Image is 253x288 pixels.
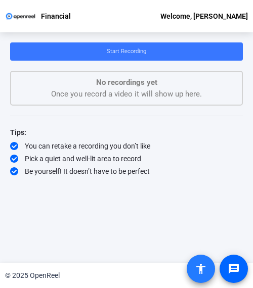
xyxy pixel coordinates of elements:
div: Once you record a video it will show up here. [21,77,232,100]
p: Financial [41,10,71,22]
span: Start Recording [107,48,146,55]
button: Start Recording [10,42,243,61]
p: No recordings yet [21,77,232,88]
mat-icon: accessibility [195,263,207,275]
img: OpenReel logo [5,11,36,21]
div: Tips: [10,126,243,138]
div: Pick a quiet and well-lit area to record [10,154,243,164]
div: © 2025 OpenReel [5,270,60,281]
div: Be yourself! It doesn’t have to be perfect [10,166,243,176]
mat-icon: message [228,263,240,275]
div: Welcome, [PERSON_NAME] [160,10,248,22]
div: You can retake a recording you don’t like [10,141,243,151]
